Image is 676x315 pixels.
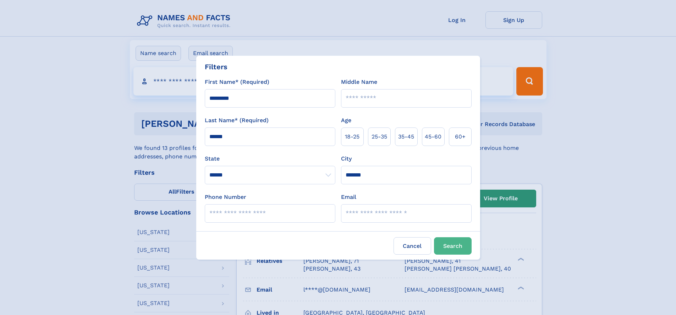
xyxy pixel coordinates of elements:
span: 18‑25 [345,132,359,141]
label: Email [341,193,356,201]
label: Cancel [394,237,431,255]
label: Age [341,116,351,125]
label: Phone Number [205,193,246,201]
span: 35‑45 [398,132,414,141]
button: Search [434,237,472,255]
span: 60+ [455,132,466,141]
label: State [205,154,335,163]
label: City [341,154,352,163]
span: 25‑35 [372,132,387,141]
label: Last Name* (Required) [205,116,269,125]
label: First Name* (Required) [205,78,269,86]
div: Filters [205,61,227,72]
span: 45‑60 [425,132,441,141]
label: Middle Name [341,78,377,86]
